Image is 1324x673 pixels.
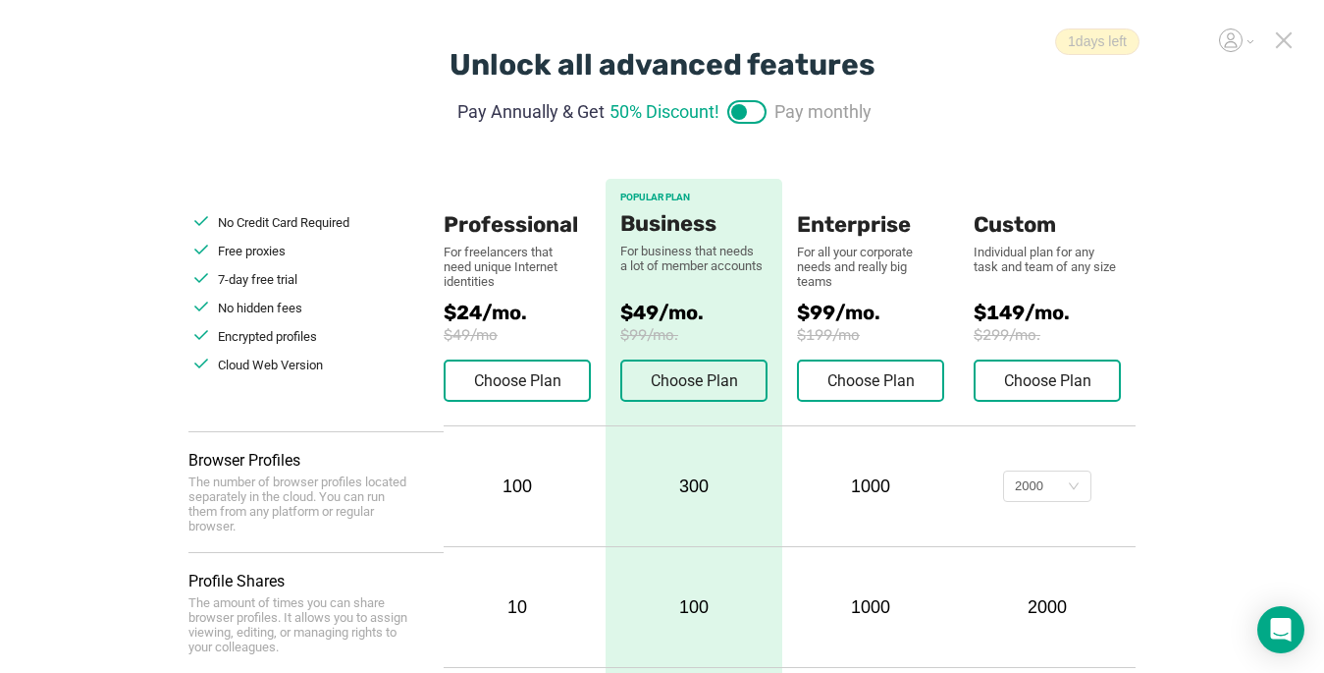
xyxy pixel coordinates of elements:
span: Cloud Web Version [218,358,323,372]
div: 1000 [797,597,944,618]
div: Browser Profiles [188,451,444,470]
span: $49/mo [444,326,606,344]
span: $49/mo. [620,301,768,324]
div: For business that needs [620,244,768,258]
span: 1 days left [1055,28,1139,55]
span: Encrypted profiles [218,329,317,344]
div: 10 [444,597,591,618]
i: icon: down [1068,480,1080,494]
button: Choose Plan [444,360,591,402]
span: Pay monthly [774,98,872,125]
div: Open Intercom Messenger [1257,606,1304,653]
span: $24/mo. [444,301,606,324]
div: 100 [444,477,591,497]
div: Unlock all advanced features [450,47,875,83]
span: $99/mo. [620,326,768,344]
div: POPULAR PLAN [620,192,768,203]
div: Business [620,211,768,237]
div: 2000 [974,597,1121,618]
div: 100 [606,547,782,667]
div: Profile Shares [188,572,444,590]
span: No Credit Card Required [218,215,349,230]
span: $149/mo. [974,301,1136,324]
div: The number of browser profiles located separately in the cloud. You can run them from any platfor... [188,475,414,533]
span: $99/mo. [797,301,974,324]
button: Choose Plan [974,360,1121,402]
div: Enterprise [797,179,944,238]
span: No hidden fees [218,301,302,315]
span: 7-day free trial [218,272,297,287]
div: 2000 [1015,472,1043,501]
button: Choose Plan [797,360,944,402]
div: For all your corporate needs and really big teams [797,245,944,289]
div: Individual plan for any task and team of any size [974,245,1121,274]
span: 50% Discount! [609,98,719,125]
div: For freelancers that need unique Internet identities [444,245,571,289]
div: a lot of member accounts [620,258,768,273]
div: The amount of times you can share browser profiles. It allows you to assign viewing, editing, or ... [188,595,414,654]
div: 300 [606,426,782,546]
div: 1000 [797,477,944,497]
div: Custom [974,179,1121,238]
div: Professional [444,179,591,238]
span: Free proxies [218,244,286,258]
span: $299/mo. [974,326,1136,344]
button: Choose Plan [620,360,768,402]
span: Pay Annually & Get [457,98,605,125]
span: $199/mo [797,326,974,344]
